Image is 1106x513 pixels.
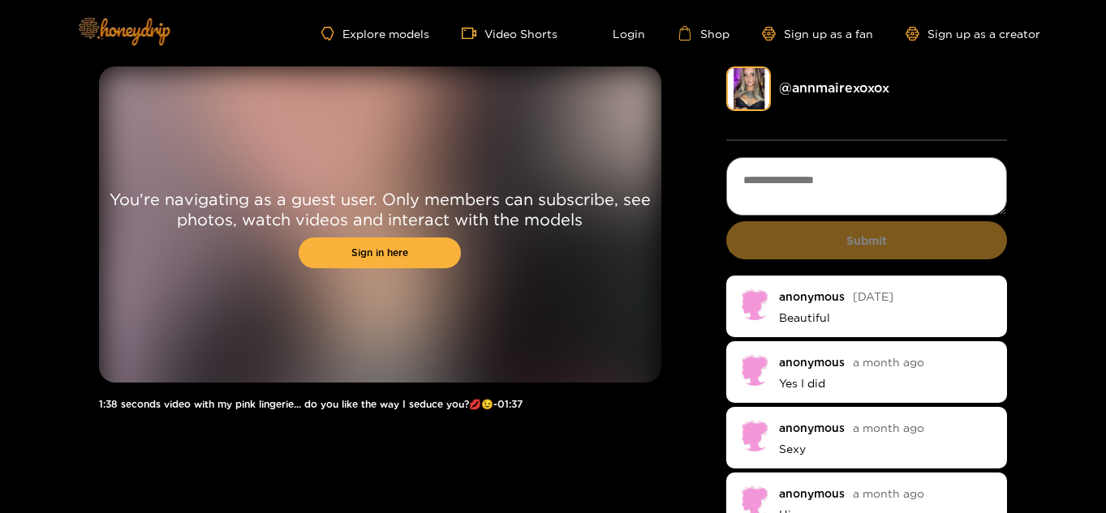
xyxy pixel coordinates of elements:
div: anonymous [779,356,845,368]
div: anonymous [779,290,845,302]
a: Sign up as a fan [762,27,873,41]
span: [DATE] [853,290,893,302]
span: video-camera [462,26,484,41]
div: anonymous [779,487,845,499]
a: Sign in here [299,237,461,268]
img: no-avatar.png [738,419,771,451]
img: no-avatar.png [738,353,771,386]
span: a month ago [853,421,924,434]
button: Submit [726,221,1008,259]
img: annmairexoxox [726,66,771,111]
img: no-avatar.png [738,288,771,320]
p: You're navigating as a guest user. Only members can subscribe, see photos, watch videos and inter... [99,189,661,229]
a: Video Shorts [462,26,557,41]
h1: 1:38 seconds video with my pink lingerie... do you like the way I seduce you?💋😉 - 01:37 [99,399,661,410]
span: a month ago [853,356,924,368]
a: @ annmairexoxox [779,80,889,95]
a: Login [590,26,645,41]
a: Sign up as a creator [906,27,1040,41]
p: Yes I did [779,376,996,391]
div: anonymous [779,421,845,434]
a: Shop [678,26,729,41]
span: a month ago [853,487,924,499]
p: Sexy [779,442,996,456]
p: Beautiful [779,310,996,325]
a: Explore models [321,27,428,41]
